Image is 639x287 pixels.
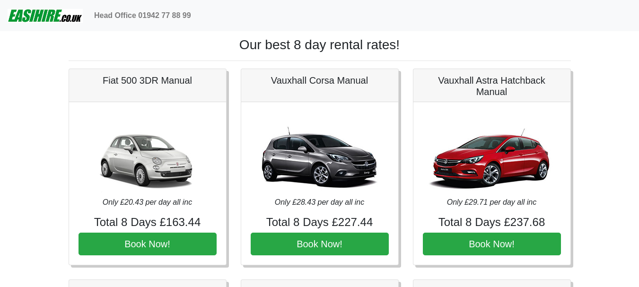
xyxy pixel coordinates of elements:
[251,216,389,229] h4: Total 8 Days £227.44
[79,233,217,255] button: Book Now!
[423,75,561,97] h5: Vauxhall Astra Hatchback Manual
[447,198,536,206] i: Only £29.71 per day all inc
[90,6,195,25] a: Head Office 01942 77 88 99
[79,75,217,86] h5: Fiat 500 3DR Manual
[275,198,364,206] i: Only £28.43 per day all inc
[423,233,561,255] button: Book Now!
[8,6,83,25] img: easihire_logo_small.png
[103,198,192,206] i: Only £20.43 per day all inc
[423,216,561,229] h4: Total 8 Days £237.68
[254,112,386,197] img: Vauxhall Corsa Manual
[426,112,558,197] img: Vauxhall Astra Hatchback Manual
[79,216,217,229] h4: Total 8 Days £163.44
[251,75,389,86] h5: Vauxhall Corsa Manual
[251,233,389,255] button: Book Now!
[94,11,191,19] b: Head Office 01942 77 88 99
[69,37,571,53] h1: Our best 8 day rental rates!
[81,112,214,197] img: Fiat 500 3DR Manual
